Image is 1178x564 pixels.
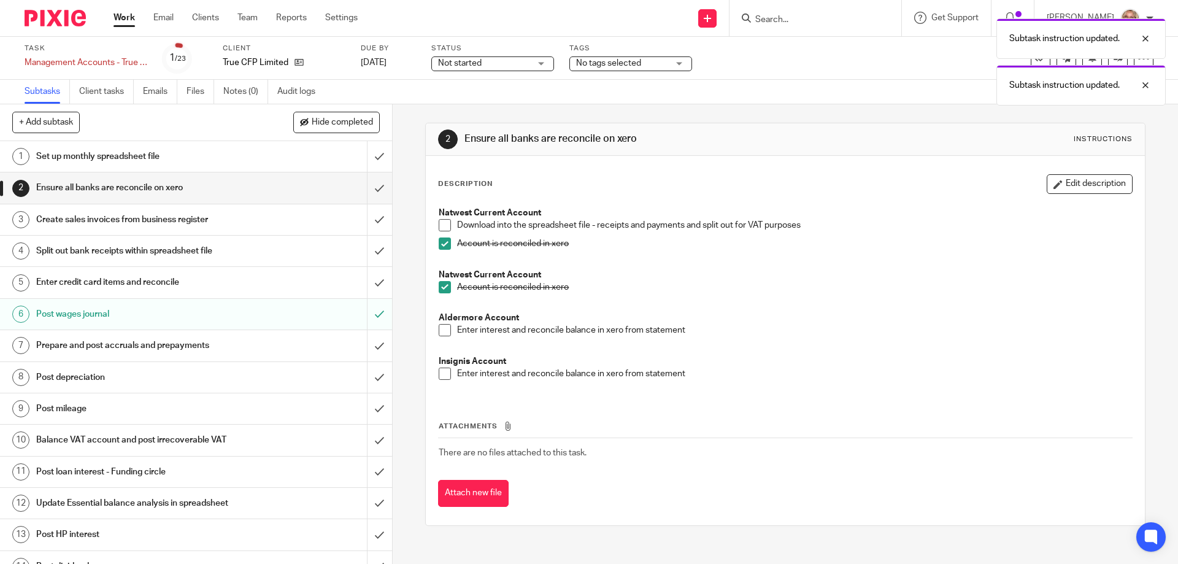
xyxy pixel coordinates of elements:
span: No tags selected [576,59,641,68]
span: There are no files attached to this task. [439,449,587,457]
a: Settings [325,12,358,24]
p: Account is reconciled in xero [457,238,1131,250]
h1: Split out bank receipts within spreadsheet file [36,242,248,260]
p: True CFP Limited [223,56,288,69]
p: Download into the spreadsheet file - receipts and payments and split out for VAT purposes [457,219,1131,231]
div: 5 [12,274,29,292]
div: 2 [12,180,29,197]
button: Attach new file [438,480,509,508]
button: Hide completed [293,112,380,133]
a: Email [153,12,174,24]
span: Not started [438,59,482,68]
h1: Post HP interest [36,525,248,544]
strong: Natwest Current Account [439,209,541,217]
a: Work [114,12,135,24]
button: + Add subtask [12,112,80,133]
label: Status [431,44,554,53]
p: Account is reconciled in xero [457,281,1131,293]
div: Instructions [1074,134,1133,144]
div: 9 [12,400,29,417]
strong: Aldermore Account [439,314,519,322]
span: [DATE] [361,58,387,67]
strong: Natwest Current Account [439,271,541,279]
a: Audit logs [277,80,325,104]
div: 6 [12,306,29,323]
a: Emails [143,80,177,104]
label: Tags [569,44,692,53]
a: Notes (0) [223,80,268,104]
img: SJ.jpg [1120,9,1140,28]
div: 1 [12,148,29,165]
p: Subtask instruction updated. [1009,33,1120,45]
div: 10 [12,431,29,449]
button: Edit description [1047,174,1133,194]
h1: Enter credit card items and reconcile [36,273,248,292]
p: Subtask instruction updated. [1009,79,1120,91]
label: Client [223,44,345,53]
h1: Ensure all banks are reconcile on xero [36,179,248,197]
div: Management Accounts - True CFP [25,56,147,69]
img: Pixie [25,10,86,26]
div: 11 [12,463,29,481]
div: 7 [12,337,29,354]
h1: Post depreciation [36,368,248,387]
a: Client tasks [79,80,134,104]
label: Task [25,44,147,53]
a: Reports [276,12,307,24]
p: Enter interest and reconcile balance in xero from statement [457,368,1131,380]
a: Subtasks [25,80,70,104]
span: Attachments [439,423,498,430]
div: 1 [169,51,186,65]
label: Due by [361,44,416,53]
h1: Post wages journal [36,305,248,323]
strong: Insignis Account [439,357,506,366]
h1: Post loan interest - Funding circle [36,463,248,481]
div: 4 [12,242,29,260]
h1: Post mileage [36,400,248,418]
h1: Balance VAT account and post irrecoverable VAT [36,431,248,449]
a: Files [187,80,214,104]
div: 3 [12,211,29,228]
h1: Prepare and post accruals and prepayments [36,336,248,355]
h1: Update Essential balance analysis in spreadsheet [36,494,248,512]
small: /23 [175,55,186,62]
a: Team [237,12,258,24]
div: 8 [12,369,29,386]
span: Hide completed [312,118,373,128]
h1: Ensure all banks are reconcile on xero [464,133,812,145]
div: 13 [12,526,29,543]
p: Enter interest and reconcile balance in xero from statement [457,324,1131,336]
div: 2 [438,129,458,149]
h1: Set up monthly spreadsheet file [36,147,248,166]
a: Clients [192,12,219,24]
div: 12 [12,495,29,512]
p: Description [438,179,493,189]
h1: Create sales invoices from business register [36,211,248,229]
